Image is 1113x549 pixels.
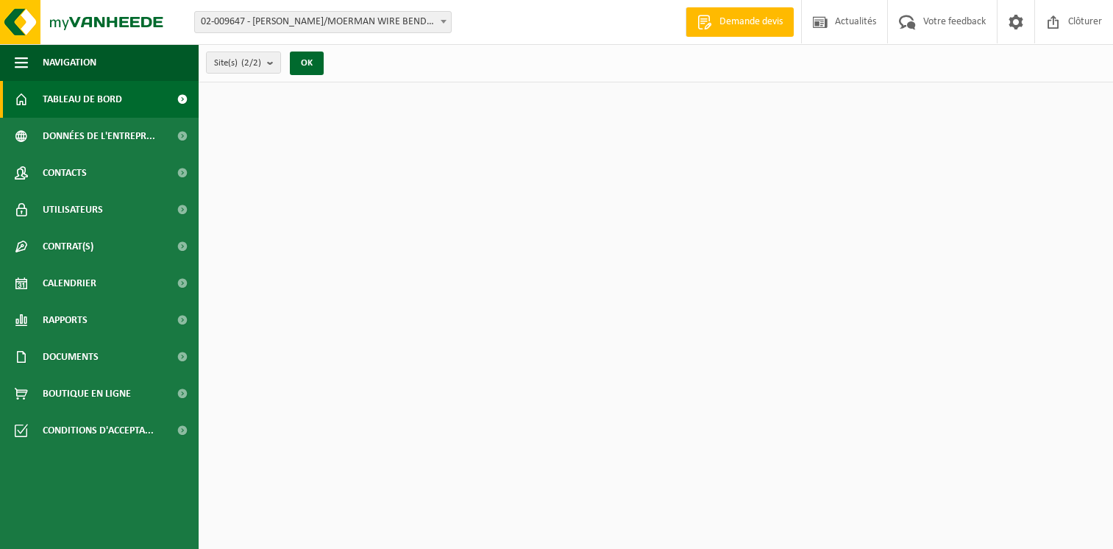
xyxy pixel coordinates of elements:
[241,58,261,68] count: (2/2)
[43,412,154,449] span: Conditions d'accepta...
[43,155,87,191] span: Contacts
[686,7,794,37] a: Demande devis
[214,52,261,74] span: Site(s)
[43,191,103,228] span: Utilisateurs
[206,52,281,74] button: Site(s)(2/2)
[43,339,99,375] span: Documents
[43,265,96,302] span: Calendrier
[716,15,786,29] span: Demande devis
[43,118,155,155] span: Données de l'entrepr...
[43,81,122,118] span: Tableau de bord
[195,12,451,32] span: 02-009647 - ROUSSEL/MOERMAN WIRE BENDING - MENEN
[43,228,93,265] span: Contrat(s)
[194,11,452,33] span: 02-009647 - ROUSSEL/MOERMAN WIRE BENDING - MENEN
[43,44,96,81] span: Navigation
[290,52,324,75] button: OK
[43,302,88,339] span: Rapports
[43,375,131,412] span: Boutique en ligne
